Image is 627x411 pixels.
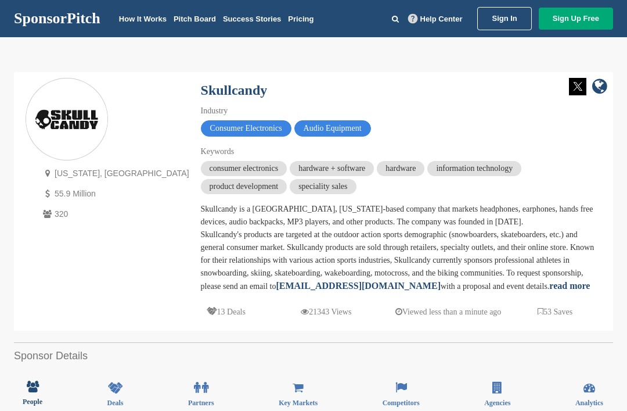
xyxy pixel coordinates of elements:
[477,7,531,30] a: Sign In
[395,305,502,319] p: Viewed less than a minute ago
[201,83,268,98] a: Skullcandy
[201,105,601,117] div: Industry
[119,15,167,23] a: How It Works
[294,120,371,137] span: Audio Equipment
[276,281,441,291] a: [EMAIL_ADDRESS][DOMAIN_NAME]
[40,187,189,201] p: 55.9 Million
[26,104,107,135] img: Sponsorpitch & Skullcandy
[279,399,318,406] span: Key Markets
[40,207,189,221] p: 320
[288,15,313,23] a: Pricing
[377,161,424,176] span: hardware
[14,348,613,364] h2: Sponsor Details
[188,399,214,406] span: Partners
[23,398,42,405] span: People
[201,161,287,176] span: consumer electronics
[201,145,601,158] div: Keywords
[538,305,572,319] p: 53 Saves
[569,78,586,95] img: Twitter white
[201,120,291,137] span: Consumer Electronics
[406,12,465,26] a: Help Center
[539,8,613,30] a: Sign Up Free
[40,166,189,181] p: [US_STATE], [GEOGRAPHIC_DATA]
[301,305,351,319] p: 21343 Views
[575,399,603,406] span: Analytics
[207,305,246,319] p: 13 Deals
[383,399,420,406] span: Competitors
[592,78,607,97] a: company link
[290,161,374,176] span: hardware + software
[290,179,356,194] span: speciality sales
[201,203,601,293] div: Skullcandy is a [GEOGRAPHIC_DATA], [US_STATE]-based company that markets headphones, earphones, h...
[201,179,287,194] span: product development
[107,399,124,406] span: Deals
[484,399,510,406] span: Agencies
[223,15,281,23] a: Success Stories
[14,11,100,26] a: SponsorPitch
[427,161,521,176] span: information technology
[549,281,590,291] a: read more
[174,15,216,23] a: Pitch Board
